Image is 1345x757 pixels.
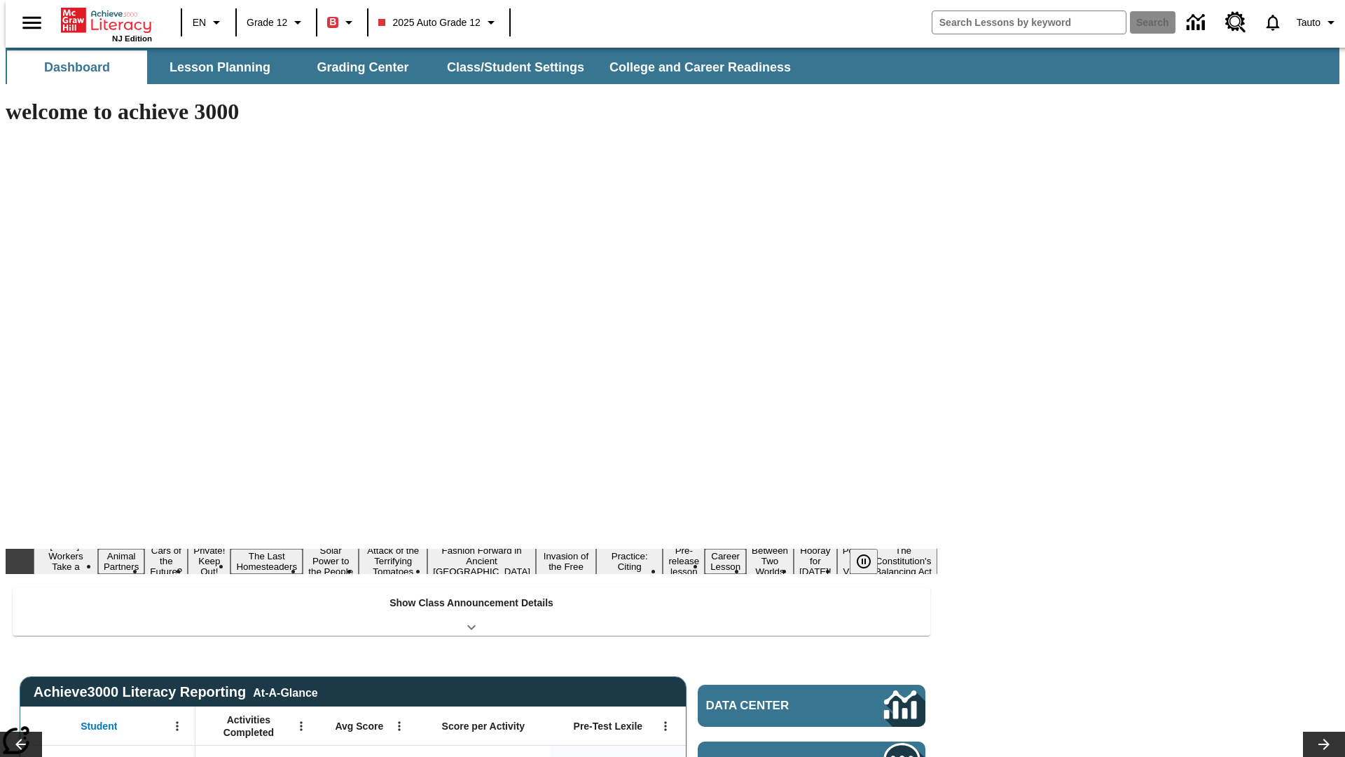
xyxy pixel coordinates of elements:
span: Tauto [1297,15,1320,30]
button: Slide 16 The Constitution's Balancing Act [869,543,937,579]
div: Pause [850,549,892,574]
button: College and Career Readiness [598,50,802,84]
button: Lesson Planning [150,50,290,84]
button: Slide 7 Attack of the Terrifying Tomatoes [359,543,427,579]
span: 2025 Auto Grade 12 [378,15,480,30]
span: Grade 12 [247,15,287,30]
span: Achieve3000 Literacy Reporting [34,684,318,700]
h1: welcome to achieve 3000 [6,99,937,125]
button: Slide 9 The Invasion of the Free CD [536,538,596,585]
span: Activities Completed [202,714,295,739]
button: Slide 11 Pre-release lesson [663,543,705,579]
a: Resource Center, Will open in new tab [1217,4,1255,41]
button: Slide 15 Point of View [837,543,869,579]
a: Home [61,6,152,34]
button: Lesson carousel, Next [1303,732,1345,757]
button: Grading Center [293,50,433,84]
button: Slide 6 Solar Power to the People [303,543,359,579]
span: Student [81,720,117,732]
button: Slide 14 Hooray for Constitution Day! [794,543,837,579]
span: Data Center [706,699,837,713]
button: Slide 5 The Last Homesteaders [230,549,303,574]
button: Class: 2025 Auto Grade 12, Select your class [373,10,504,35]
button: Slide 10 Mixed Practice: Citing Evidence [596,538,663,585]
a: Data Center [698,685,925,727]
span: NJ Edition [112,34,152,43]
button: Grade: Grade 12, Select a grade [241,10,312,35]
button: Slide 1 Labor Day: Workers Take a Stand [34,538,98,585]
button: Pause [850,549,878,574]
span: Avg Score [335,720,383,732]
a: Data Center [1178,4,1217,42]
p: Show Class Announcement Details [389,596,553,611]
button: Slide 13 Between Two Worlds [746,543,794,579]
button: Open Menu [167,716,188,737]
button: Slide 3 Cars of the Future? [144,543,188,579]
button: Open Menu [389,716,410,737]
span: Score per Activity [442,720,525,732]
span: B [329,13,336,31]
button: Language: EN, Select a language [186,10,231,35]
input: search field [932,11,1126,34]
span: EN [193,15,206,30]
button: Class/Student Settings [436,50,595,84]
a: Notifications [1255,4,1291,41]
div: SubNavbar [6,50,803,84]
button: Dashboard [7,50,147,84]
button: Slide 8 Fashion Forward in Ancient Rome [427,543,536,579]
button: Profile/Settings [1291,10,1345,35]
div: At-A-Glance [253,684,317,700]
div: SubNavbar [6,48,1339,84]
button: Slide 2 Animal Partners [98,549,144,574]
button: Open side menu [11,2,53,43]
div: Show Class Announcement Details [13,587,930,636]
button: Slide 4 Private! Keep Out! [188,543,230,579]
button: Slide 12 Career Lesson [705,549,746,574]
button: Open Menu [291,716,312,737]
button: Open Menu [655,716,676,737]
div: Home [61,5,152,43]
button: Boost Class color is red. Change class color [322,10,363,35]
span: Pre-Test Lexile [574,720,643,732]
